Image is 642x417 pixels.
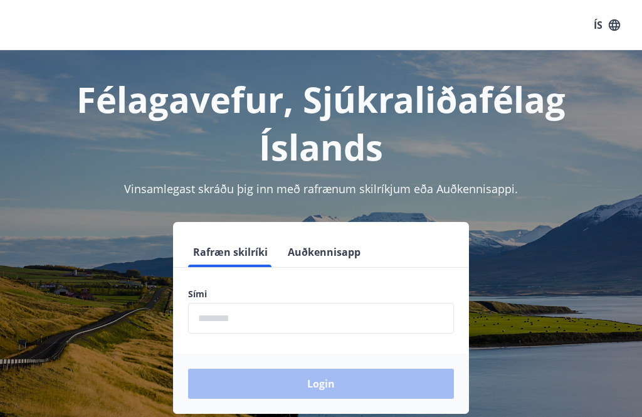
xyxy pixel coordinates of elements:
[15,75,627,171] h1: Félagavefur, Sjúkraliðafélag Íslands
[188,237,273,267] button: Rafræn skilríki
[587,14,627,36] button: ÍS
[283,237,366,267] button: Auðkennisapp
[124,181,518,196] span: Vinsamlegast skráðu þig inn með rafrænum skilríkjum eða Auðkennisappi.
[188,288,454,300] label: Sími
